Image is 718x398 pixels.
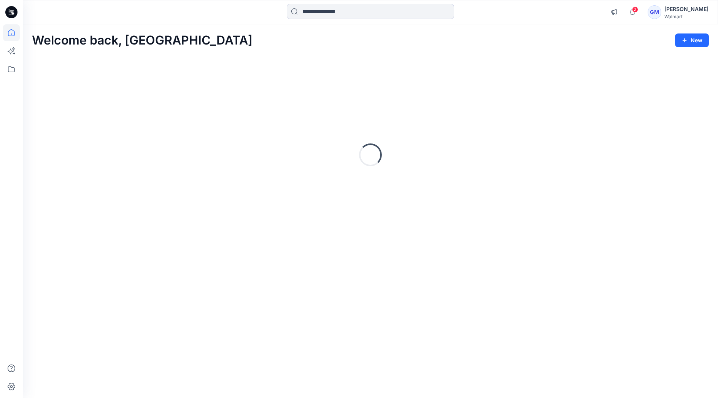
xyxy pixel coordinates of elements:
[32,33,253,48] h2: Welcome back, [GEOGRAPHIC_DATA]
[632,6,638,13] span: 2
[664,14,708,19] div: Walmart
[664,5,708,14] div: [PERSON_NAME]
[675,33,709,47] button: New
[648,5,661,19] div: GM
